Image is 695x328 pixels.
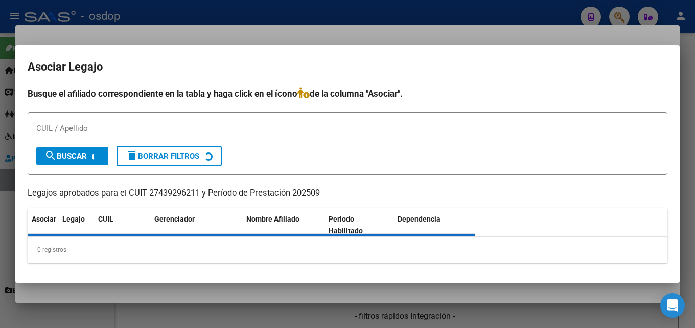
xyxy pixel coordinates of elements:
[28,237,667,263] div: 0 registros
[32,215,56,223] span: Asociar
[98,215,113,223] span: CUIL
[28,208,58,242] datatable-header-cell: Asociar
[94,208,150,242] datatable-header-cell: CUIL
[126,149,138,162] mat-icon: delete
[329,215,363,235] span: Periodo Habilitado
[246,215,299,223] span: Nombre Afiliado
[62,215,85,223] span: Legajo
[398,215,441,223] span: Dependencia
[242,208,325,242] datatable-header-cell: Nombre Afiliado
[325,208,393,242] datatable-header-cell: Periodo Habilitado
[150,208,242,242] datatable-header-cell: Gerenciador
[28,57,667,77] h2: Asociar Legajo
[28,87,667,100] h4: Busque el afiliado correspondiente en la tabla y haga click en el ícono de la columna "Asociar".
[44,149,57,162] mat-icon: search
[393,208,476,242] datatable-header-cell: Dependencia
[28,187,667,200] p: Legajos aprobados para el CUIT 27439296211 y Período de Prestación 202509
[660,293,685,318] div: Open Intercom Messenger
[117,146,222,166] button: Borrar Filtros
[36,147,108,165] button: Buscar
[154,215,195,223] span: Gerenciador
[126,151,199,161] span: Borrar Filtros
[58,208,94,242] datatable-header-cell: Legajo
[44,151,87,161] span: Buscar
